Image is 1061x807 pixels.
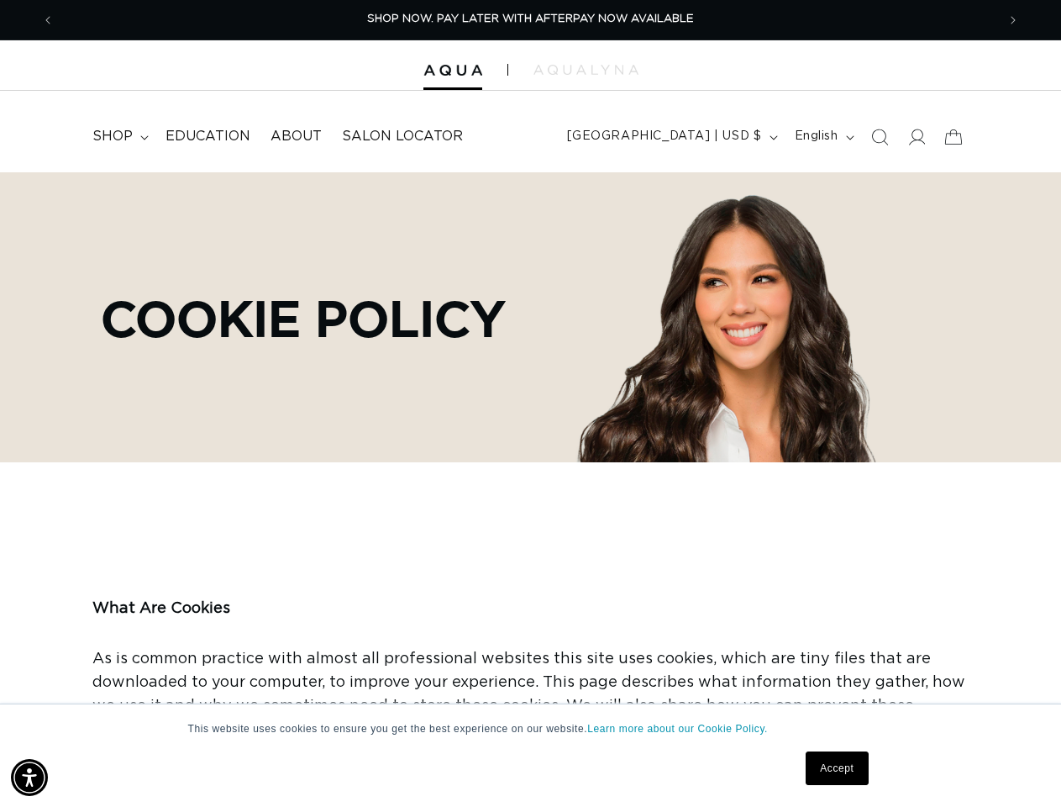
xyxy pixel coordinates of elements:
[567,128,762,145] span: [GEOGRAPHIC_DATA] | USD $
[367,13,694,24] span: SHOP NOW. PAY LATER WITH AFTERPAY NOW AVAILABLE
[155,118,260,156] a: Education
[165,128,250,145] span: Education
[260,118,332,156] a: About
[29,4,66,36] button: Previous announcement
[533,65,638,75] img: aqualyna.com
[557,121,785,153] button: [GEOGRAPHIC_DATA] | USD $
[188,721,874,736] p: This website uses cookies to ensure you get the best experience on our website.
[82,118,155,156] summary: shop
[92,601,230,616] strong: What Are Cookies
[977,726,1061,807] iframe: Chat Widget
[11,759,48,796] div: Accessibility Menu
[92,128,133,145] span: shop
[332,118,473,156] a: Salon Locator
[423,65,482,76] img: Aqua Hair Extensions
[806,752,868,785] a: Accept
[587,723,768,735] a: Learn more about our Cookie Policy.
[861,119,898,156] summary: Search
[92,647,968,768] p: As is common practice with almost all professional websites this site uses cookies, which are tin...
[101,289,506,346] p: Cookie Policy
[785,121,861,153] button: English
[995,4,1032,36] button: Next announcement
[795,128,838,145] span: English
[271,128,322,145] span: About
[342,128,463,145] span: Salon Locator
